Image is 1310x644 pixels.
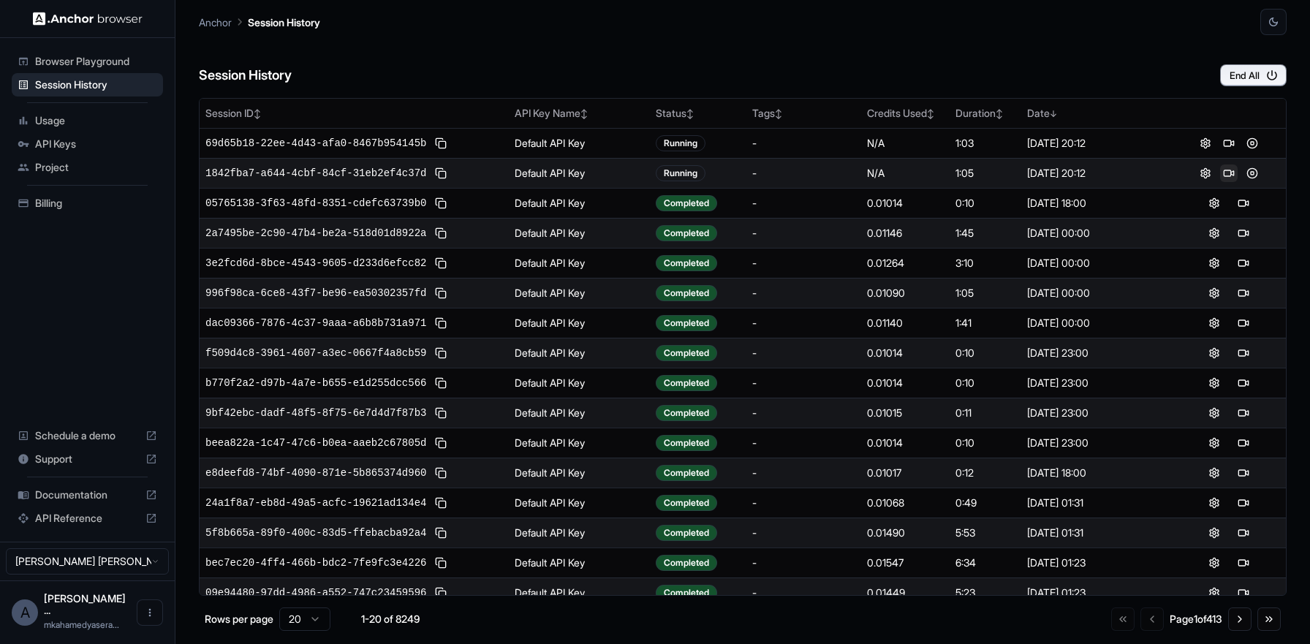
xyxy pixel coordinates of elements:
div: - [752,586,855,600]
div: - [752,226,855,240]
div: Completed [656,405,717,421]
img: Anchor Logo [33,12,143,26]
div: Completed [656,525,717,541]
div: Browser Playground [12,50,163,73]
div: API Keys [12,132,163,156]
span: 2a7495be-2c90-47b4-be2a-518d01d8922a [205,226,426,240]
span: Documentation [35,488,140,502]
span: e8deefd8-74bf-4090-871e-5b865374d960 [205,466,426,480]
div: Running [656,135,705,151]
div: Documentation [12,483,163,507]
div: Support [12,447,163,471]
span: Usage [35,113,157,128]
div: [DATE] 20:12 [1027,166,1165,181]
td: Default API Key [509,278,650,308]
p: Rows per page [205,612,273,626]
div: [DATE] 00:00 [1027,256,1165,270]
div: 0.01014 [867,376,944,390]
span: Schedule a demo [35,428,140,443]
div: Credits Used [867,106,944,121]
div: Session History [12,73,163,96]
div: [DATE] 23:00 [1027,376,1165,390]
div: 0:11 [955,406,1015,420]
span: ↕ [580,108,588,119]
span: 3e2fcd6d-8bce-4543-9605-d233d6efcc82 [205,256,426,270]
div: 1:45 [955,226,1015,240]
span: 5f8b665a-89f0-400c-83d5-ffebacba92a4 [205,526,426,540]
div: Completed [656,285,717,301]
td: Default API Key [509,338,650,368]
span: f509d4c8-3961-4607-a3ec-0667f4a8cb59 [205,346,426,360]
div: API Key Name [515,106,644,121]
span: 09e94480-97dd-4986-a552-747c23459596 [205,586,426,600]
span: 996f98ca-6ce8-43f7-be96-ea50302357fd [205,286,426,300]
div: - [752,376,855,390]
span: Session History [35,77,157,92]
span: beea822a-1c47-47c6-b0ea-aaeb2c67805d [205,436,426,450]
div: - [752,136,855,151]
div: - [752,196,855,211]
td: Default API Key [509,218,650,248]
div: N/A [867,166,944,181]
div: [DATE] 01:23 [1027,586,1165,600]
div: Completed [656,375,717,391]
span: ↕ [775,108,782,119]
span: b770f2a2-d97b-4a7e-b655-e1d255dcc566 [205,376,426,390]
span: Billing [35,196,157,211]
div: 6:34 [955,556,1015,570]
div: 0.01547 [867,556,944,570]
div: 0:10 [955,376,1015,390]
div: - [752,526,855,540]
td: Default API Key [509,368,650,398]
div: 0.01014 [867,196,944,211]
div: Completed [656,465,717,481]
span: API Keys [35,137,157,151]
div: 0.01449 [867,586,944,600]
div: 0:10 [955,346,1015,360]
div: [DATE] 23:00 [1027,406,1165,420]
div: Billing [12,192,163,215]
div: N/A [867,136,944,151]
div: Completed [656,225,717,241]
div: [DATE] 18:00 [1027,466,1165,480]
div: - [752,316,855,330]
span: Browser Playground [35,54,157,69]
div: 0.01017 [867,466,944,480]
div: 1:41 [955,316,1015,330]
div: Project [12,156,163,179]
span: ↕ [927,108,934,119]
div: Session ID [205,106,503,121]
span: 9bf42ebc-dadf-48f5-8f75-6e7d4d7f87b3 [205,406,426,420]
span: dac09366-7876-4c37-9aaa-a6b8b731a971 [205,316,426,330]
nav: breadcrumb [199,14,320,30]
div: Usage [12,109,163,132]
p: Anchor [199,15,232,30]
div: 5:53 [955,526,1015,540]
td: Default API Key [509,577,650,607]
td: Default API Key [509,158,650,188]
div: - [752,286,855,300]
div: Completed [656,315,717,331]
div: - [752,496,855,510]
div: Completed [656,195,717,211]
div: [DATE] 23:00 [1027,346,1165,360]
span: ↕ [254,108,261,119]
button: Open menu [137,599,163,626]
div: Status [656,106,741,121]
div: 0.01090 [867,286,944,300]
td: Default API Key [509,488,650,518]
div: 1-20 of 8249 [354,612,427,626]
div: 0.01015 [867,406,944,420]
div: 0:49 [955,496,1015,510]
p: Session History [248,15,320,30]
span: 05765138-3f63-48fd-8351-cdefc63739b0 [205,196,426,211]
div: [DATE] 18:00 [1027,196,1165,211]
div: 0.01146 [867,226,944,240]
div: [DATE] 00:00 [1027,316,1165,330]
td: Default API Key [509,188,650,218]
div: Duration [955,106,1015,121]
div: 0.01014 [867,346,944,360]
div: - [752,556,855,570]
div: 3:10 [955,256,1015,270]
div: Running [656,165,705,181]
